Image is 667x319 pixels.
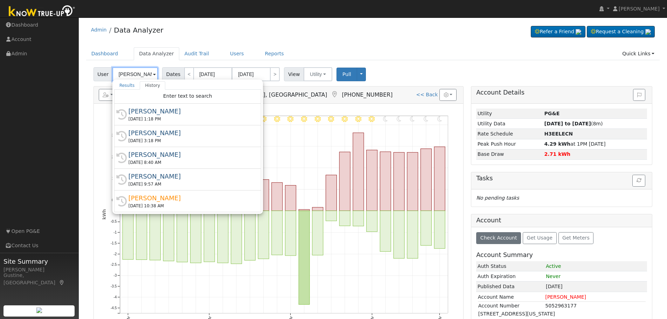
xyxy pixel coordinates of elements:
td: Auth Status [476,261,544,271]
button: Utility [304,67,332,81]
h5: Account Summary [476,251,647,259]
div: [DATE] 8:40 AM [128,159,253,166]
span: Get Usage [527,235,553,241]
span: Dates [162,67,185,81]
td: Account Name [478,293,545,301]
rect: onclick="" [123,211,133,259]
div: [PERSON_NAME] [128,106,253,116]
span: Site Summary [4,257,75,266]
rect: onclick="" [272,211,283,255]
rect: onclick="" [272,183,283,211]
td: Never [544,271,647,282]
span: Get Meters [562,235,590,241]
rect: onclick="" [339,152,350,211]
rect: onclick="" [434,211,445,249]
strong: 2.71 kWh [544,151,571,157]
rect: onclick="" [394,211,404,258]
rect: onclick="" [244,211,255,261]
div: [DATE] 10:38 AM [128,203,253,209]
td: at 1PM [DATE] [543,139,647,149]
button: Check Account [476,232,521,244]
h5: Account [476,217,501,224]
div: [DATE] 1:18 PM [128,116,253,122]
strong: 4.29 kWh [544,141,571,147]
i: History [116,153,127,163]
a: Audit Trail [179,47,214,60]
span: User [93,67,113,81]
button: Pull [336,68,357,81]
span: Pull [342,71,351,77]
div: [DATE] 9:57 AM [128,181,253,187]
i: History [116,196,127,207]
img: retrieve [576,29,581,35]
div: [PERSON_NAME] [128,150,253,159]
rect: onclick="" [258,211,269,259]
img: retrieve [645,29,651,35]
img: Know True-Up [5,4,79,20]
h5: Account Details [476,89,647,96]
span: (8m) [544,121,603,126]
rect: onclick="" [299,209,310,211]
i: History [116,109,127,120]
span: [PHONE_NUMBER] [342,91,392,98]
rect: onclick="" [150,211,160,260]
a: Results [114,81,140,90]
td: Peak Push Hour [476,139,543,149]
span: [PERSON_NAME] [619,6,660,12]
rect: onclick="" [285,211,296,256]
rect: onclick="" [407,211,418,258]
text: -4.5 [111,306,117,310]
div: [PERSON_NAME] [128,193,253,203]
div: [PERSON_NAME] [128,172,253,181]
rect: onclick="" [231,211,242,264]
span: [GEOGRAPHIC_DATA], [GEOGRAPHIC_DATA] [207,91,327,98]
a: Admin [91,27,107,33]
rect: onclick="" [339,211,350,226]
rect: onclick="" [136,211,147,260]
rect: onclick="" [285,186,296,211]
a: Reports [260,47,289,60]
rect: onclick="" [299,211,310,305]
div: [PERSON_NAME] [4,266,75,273]
rect: onclick="" [367,150,377,211]
span: Enter text to search [163,93,212,99]
td: Auth Expiration [476,271,544,282]
td: 5052963177 [545,302,645,310]
button: Get Meters [558,232,594,244]
span: Check Account [480,235,517,241]
td: Published Data [476,282,544,292]
td: [STREET_ADDRESS][US_STATE] [478,310,646,318]
a: Request a Cleaning [587,26,655,38]
rect: onclick="" [204,211,215,262]
i: No pending tasks [476,195,519,201]
div: [DATE] 3:18 PM [128,138,253,144]
i: 1PM - Clear [301,116,307,122]
i: 4PM - Clear [342,116,348,122]
span: [DATE] [546,284,563,289]
input: Select a User [112,67,158,81]
text: -2.5 [111,263,117,267]
text: -4 [113,295,117,299]
a: Data Analyzer [114,26,163,34]
div: Gustine, [GEOGRAPHIC_DATA] [4,272,75,286]
rect: onclick="" [190,211,201,263]
h5: Tasks [476,175,647,182]
td: Account Number [478,302,545,310]
text: -2 [113,252,117,256]
i: 10PM - Clear [424,116,429,122]
i: History [116,174,127,185]
i: 5PM - Clear [355,116,361,122]
strong: [DATE] to [DATE] [544,121,591,126]
text: 2.5 [112,155,117,159]
rect: onclick="" [367,211,377,232]
strong: C [544,131,573,137]
rect: onclick="" [326,175,336,211]
rect: onclick="" [163,211,174,261]
td: 1 [544,261,647,271]
i: 7PM - Clear [383,116,388,122]
text: kWh [102,209,107,220]
text: 0.5 [112,198,117,202]
i: 11PM - Clear [437,116,442,122]
text: 3.5 [112,134,117,138]
td: Utility Data [476,119,543,129]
